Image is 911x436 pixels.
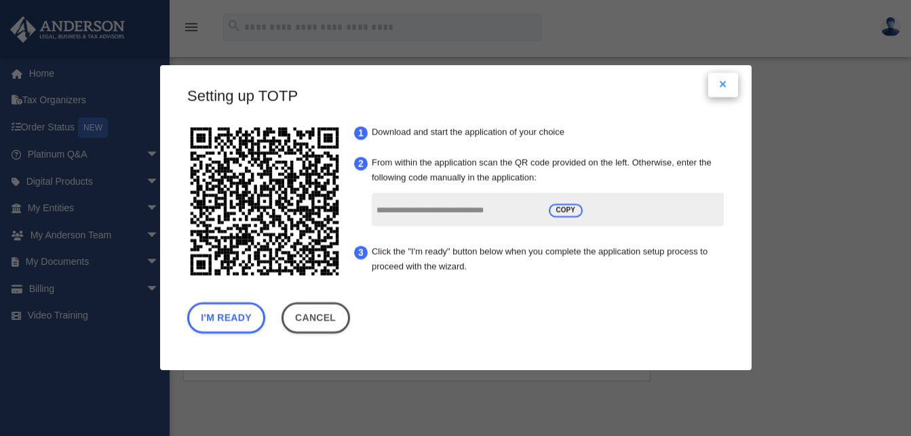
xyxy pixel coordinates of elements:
button: I'm Ready [187,303,265,334]
span: COPY [548,204,582,217]
a: Cancel [281,303,349,334]
button: Close modal [708,73,738,97]
img: svg+xml;base64,PHN2ZyB4bWxucz0iaHR0cDovL3d3dy53My5vcmcvMjAwMC9zdmciIHhtbG5zOnhsaW5rPSJodHRwOi8vd3... [184,121,345,283]
li: Download and start the application of your choice [367,121,727,145]
h3: Setting up TOTP [187,86,724,107]
li: Click the "I'm ready" button below when you complete the application setup process to proceed wit... [367,240,727,280]
li: From within the application scan the QR code provided on the left. Otherwise, enter the following... [367,151,727,234]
